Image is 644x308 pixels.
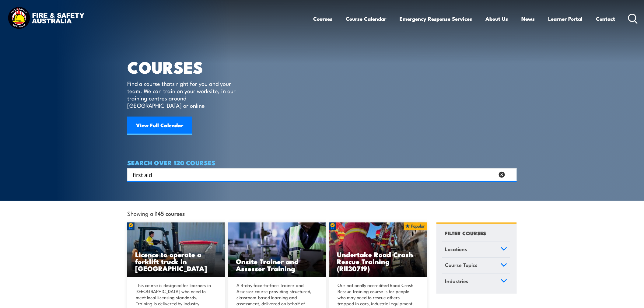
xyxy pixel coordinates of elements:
a: Emergency Response Services [400,11,472,27]
span: Course Topics [445,261,478,269]
a: News [522,11,535,27]
a: Industries [442,274,510,290]
h4: FILTER COURSES [445,229,486,237]
h3: Onsite Trainer and Assessor Training [236,258,318,272]
h1: COURSES [127,60,244,74]
strong: 145 courses [156,209,185,217]
a: Course Topics [442,258,510,274]
a: View Full Calendar [127,117,192,135]
h3: Undertake Road Crash Rescue Training (RII30719) [337,251,419,272]
a: Locations [442,242,510,258]
input: Search input [133,170,495,179]
button: Search magnifier button [506,170,515,179]
img: Safety For Leaders [228,222,326,277]
span: Locations [445,245,467,253]
span: Industries [445,277,468,285]
a: Licence to operate a forklift truck in [GEOGRAPHIC_DATA] [127,222,225,277]
h3: Licence to operate a forklift truck in [GEOGRAPHIC_DATA] [135,251,217,272]
a: Onsite Trainer and Assessor Training [228,222,326,277]
span: Showing all [127,210,185,216]
a: About Us [486,11,508,27]
a: Undertake Road Crash Rescue Training (RII30719) [329,222,427,277]
p: Find a course thats right for you and your team. We can train on your worksite, in our training c... [127,80,238,109]
form: Search form [134,170,496,179]
a: Course Calendar [346,11,387,27]
a: Contact [596,11,615,27]
h4: SEARCH OVER 120 COURSES [127,159,517,166]
img: Licence to operate a forklift truck Training [127,222,225,277]
a: Courses [313,11,333,27]
a: Learner Portal [548,11,583,27]
img: Road Crash Rescue Training [329,222,427,277]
